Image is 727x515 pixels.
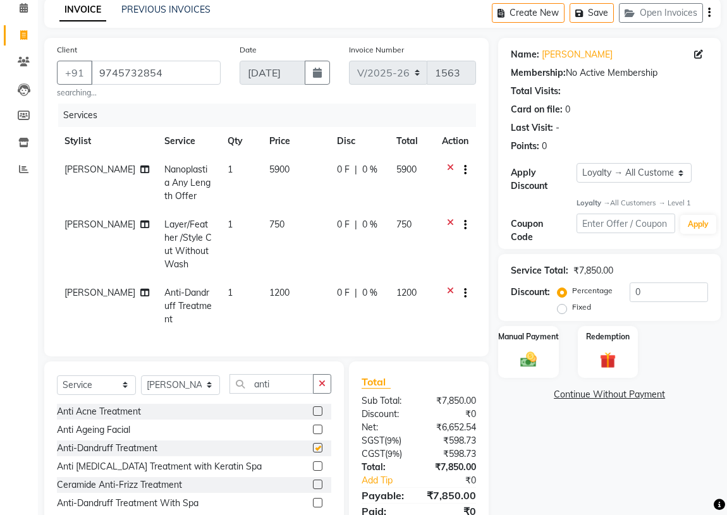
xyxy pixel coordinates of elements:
div: Points: [511,140,539,153]
div: - [556,121,559,135]
div: ₹7,850.00 [417,488,486,503]
div: Coupon Code [511,217,577,244]
div: ( ) [352,447,419,461]
div: Last Visit: [511,121,553,135]
span: | [355,163,357,176]
span: [PERSON_NAME] [64,164,135,175]
span: Total [362,375,391,389]
span: 1200 [269,287,290,298]
div: Anti-Dandruff Treatment With Spa [57,497,199,510]
div: Discount: [511,286,550,299]
input: Search by Name/Mobile/Email/Code [91,61,221,85]
button: Save [570,3,614,23]
div: Total: [352,461,419,474]
a: [PERSON_NAME] [542,48,613,61]
div: Apply Discount [511,166,577,193]
div: Ceramide Anti-Frizz Treatment [57,478,182,492]
div: ₹7,850.00 [573,264,613,277]
button: +91 [57,61,92,85]
div: Services [58,104,486,127]
input: Enter Offer / Coupon Code [577,214,675,233]
span: | [355,286,357,300]
span: SGST [362,435,384,446]
div: ₹598.73 [419,447,486,461]
div: Service Total: [511,264,568,277]
div: ₹598.73 [419,434,486,447]
img: _cash.svg [515,350,542,368]
div: Card on file: [511,103,563,116]
label: Invoice Number [349,44,404,56]
div: 0 [565,103,570,116]
small: searching... [57,87,221,99]
th: Disc [329,127,389,155]
span: 750 [396,219,412,230]
a: Add Tip [352,474,430,487]
span: 1 [228,164,233,175]
span: Layer/Feather /Style Cut Without Wash [164,219,212,270]
label: Date [240,44,257,56]
button: Create New [492,3,565,23]
span: [PERSON_NAME] [64,219,135,230]
span: [PERSON_NAME] [64,287,135,298]
div: Anti [MEDICAL_DATA] Treatment with Keratin Spa [57,460,262,473]
span: Nanoplastia Any Length Offer [164,164,211,202]
span: 9% [387,435,399,445]
span: 0 % [362,163,377,176]
th: Price [262,127,329,155]
span: 1 [228,287,233,298]
div: ₹6,652.54 [419,421,486,434]
th: Action [434,127,476,155]
div: ( ) [352,434,419,447]
th: Stylist [57,127,157,155]
div: Discount: [352,408,419,421]
div: Net: [352,421,419,434]
a: PREVIOUS INVOICES [121,4,211,15]
span: 0 % [362,286,377,300]
span: 1200 [396,287,417,298]
span: 9% [388,449,400,459]
div: Total Visits: [511,85,561,98]
div: ₹0 [430,474,486,487]
span: Anti-Dandruff Treatment [164,287,212,325]
span: 0 % [362,218,377,231]
span: 750 [269,219,284,230]
label: Redemption [586,331,630,342]
span: 1 [228,219,233,230]
div: Anti-Dandruff Treatment [57,442,157,455]
div: ₹0 [419,408,486,421]
div: Anti Ageing Facial [57,423,130,437]
span: 0 F [337,163,350,176]
a: Continue Without Payment [501,388,718,401]
strong: Loyalty → [577,198,610,207]
span: 0 F [337,218,350,231]
span: 5900 [269,164,290,175]
div: ₹7,850.00 [419,394,486,408]
button: Apply [680,215,716,234]
th: Total [389,127,435,155]
div: Anti Acne Treatment [57,405,141,418]
div: No Active Membership [511,66,708,80]
div: 0 [542,140,547,153]
div: Membership: [511,66,566,80]
label: Manual Payment [498,331,559,342]
input: Search or Scan [229,374,314,394]
img: _gift.svg [595,350,621,370]
span: CGST [362,448,385,459]
label: Fixed [572,301,591,313]
div: All Customers → Level 1 [577,198,708,209]
span: 5900 [396,164,417,175]
button: Open Invoices [619,3,703,23]
div: Payable: [352,488,417,503]
div: Sub Total: [352,394,419,408]
th: Qty [220,127,262,155]
span: | [355,218,357,231]
span: 0 F [337,286,350,300]
label: Percentage [572,285,613,296]
label: Client [57,44,77,56]
th: Service [157,127,220,155]
div: ₹7,850.00 [419,461,486,474]
div: Name: [511,48,539,61]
